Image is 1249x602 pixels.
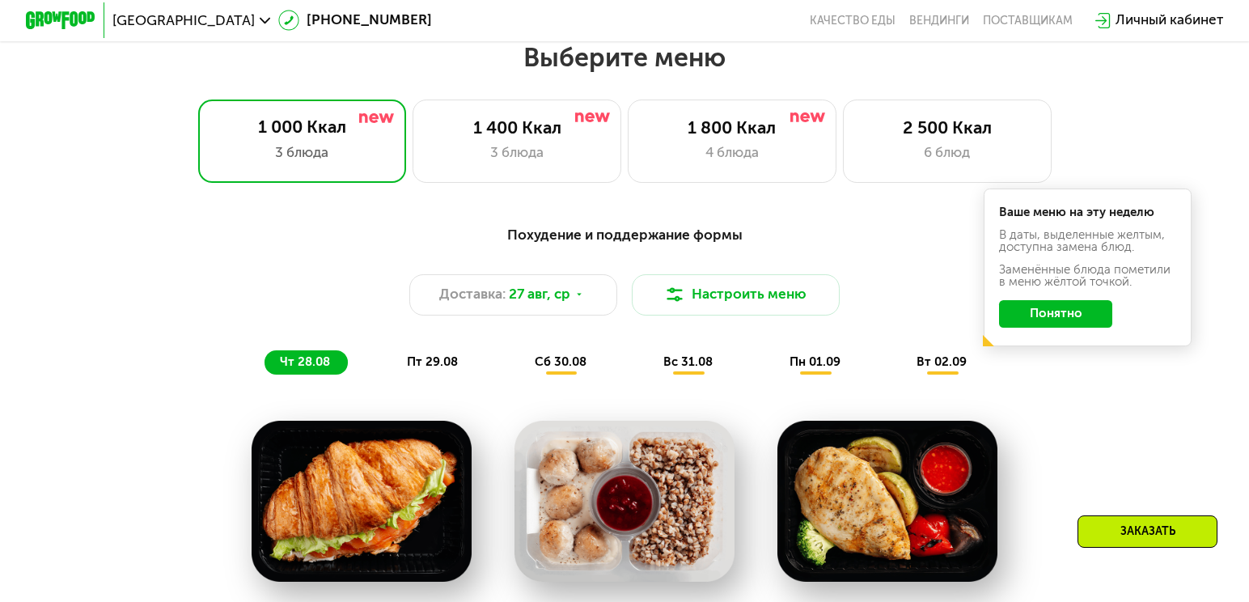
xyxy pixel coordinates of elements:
span: 27 авг, ср [509,284,570,305]
div: 2 500 Ккал [862,118,1033,139]
div: 4 блюда [646,142,818,163]
a: Вендинги [909,14,969,28]
span: [GEOGRAPHIC_DATA] [112,14,255,28]
div: 3 блюда [431,142,603,163]
div: 1 000 Ккал [216,117,388,138]
div: В даты, выделенные желтым, доступна замена блюд. [999,229,1176,253]
div: Заменённые блюда пометили в меню жёлтой точкой. [999,264,1176,288]
div: 1 400 Ккал [431,118,603,139]
button: Настроить меню [632,274,840,316]
h2: Выберите меню [56,41,1194,74]
div: Личный кабинет [1116,10,1223,31]
div: 6 блюд [862,142,1033,163]
span: чт 28.08 [280,354,330,369]
div: 3 блюда [216,142,388,163]
div: Заказать [1078,515,1217,548]
span: сб 30.08 [535,354,586,369]
div: 1 800 Ккал [646,118,818,139]
span: пт 29.08 [407,354,458,369]
span: пн 01.09 [790,354,840,369]
span: вс 31.08 [663,354,713,369]
button: Понятно [999,300,1112,328]
div: поставщикам [983,14,1073,28]
a: Качество еды [810,14,895,28]
div: Похудение и поддержание формы [111,224,1138,246]
a: [PHONE_NUMBER] [278,10,431,31]
div: Ваше меню на эту неделю [999,206,1176,218]
span: Доставка: [439,284,506,305]
span: вт 02.09 [917,354,967,369]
